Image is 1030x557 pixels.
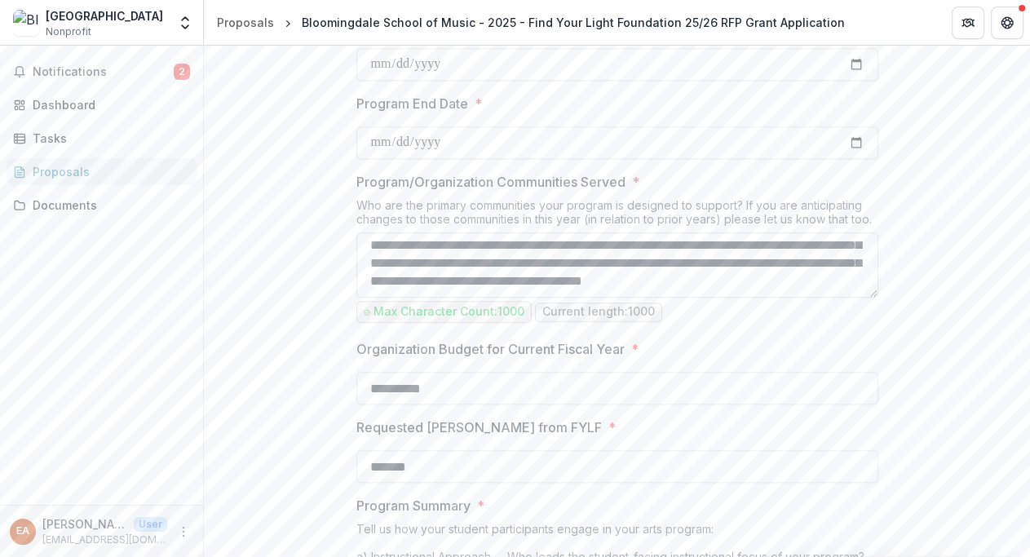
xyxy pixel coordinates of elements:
[356,198,878,232] div: Who are the primary communities your program is designed to support? If you are anticipating chan...
[16,526,29,537] div: Erika Atkins
[302,14,845,31] div: Bloomingdale School of Music - 2025 - Find Your Light Foundation 25/26 RFP Grant Application
[33,96,183,113] div: Dashboard
[33,197,183,214] div: Documents
[356,496,471,515] p: Program Summary
[7,192,197,219] a: Documents
[174,64,190,80] span: 2
[7,91,197,118] a: Dashboard
[174,522,193,542] button: More
[374,305,524,319] p: Max Character Count: 1000
[217,14,274,31] div: Proposals
[134,517,167,532] p: User
[542,305,655,319] p: Current length: 1000
[46,24,91,39] span: Nonprofit
[356,418,602,437] p: Requested [PERSON_NAME] from FYLF
[46,7,163,24] div: [GEOGRAPHIC_DATA]
[7,158,197,185] a: Proposals
[7,125,197,152] a: Tasks
[7,59,197,85] button: Notifications2
[33,163,183,180] div: Proposals
[952,7,984,39] button: Partners
[356,94,468,113] p: Program End Date
[356,172,626,192] p: Program/Organization Communities Served
[356,339,625,359] p: Organization Budget for Current Fiscal Year
[33,65,174,79] span: Notifications
[174,7,197,39] button: Open entity switcher
[210,11,281,34] a: Proposals
[33,130,183,147] div: Tasks
[42,533,167,547] p: [EMAIL_ADDRESS][DOMAIN_NAME]
[42,515,127,533] p: [PERSON_NAME]
[13,10,39,36] img: Bloomingdale School of Music
[991,7,1023,39] button: Get Help
[210,11,851,34] nav: breadcrumb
